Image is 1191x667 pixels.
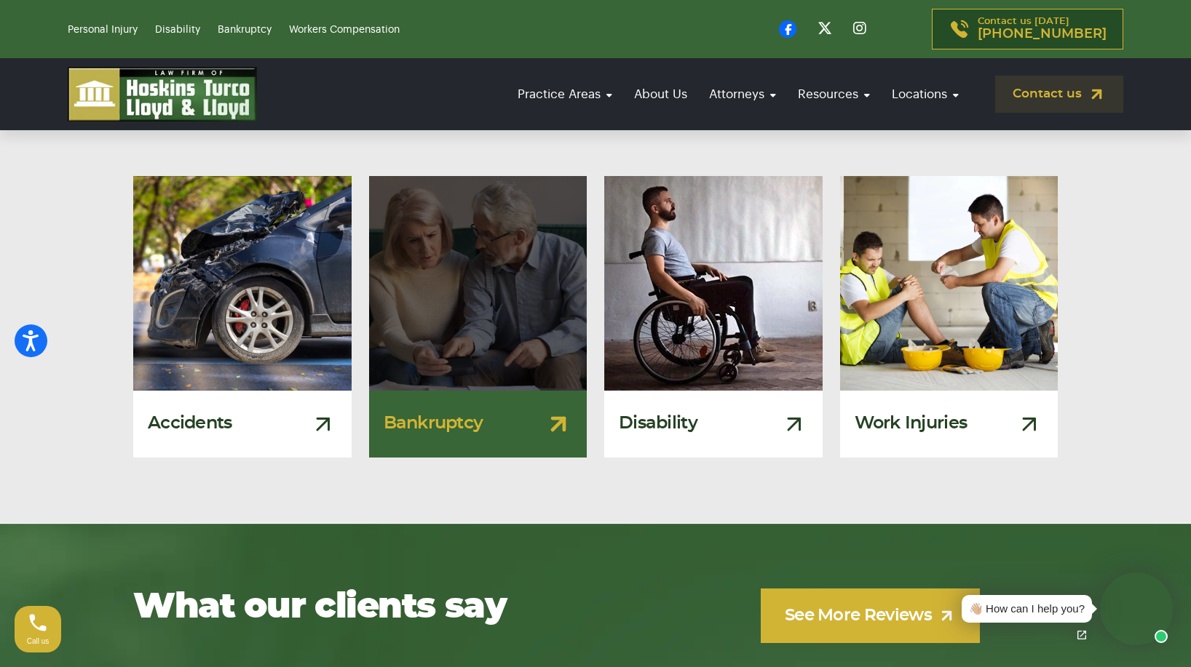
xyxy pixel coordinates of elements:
a: Disability [155,25,200,35]
h2: What our clients say [133,588,665,627]
a: Attorneys [702,73,783,115]
a: Damaged Car From A Car Accident Accidents [133,176,352,458]
h3: Bankruptcy [384,414,483,434]
a: Practice Areas [510,73,620,115]
img: arrow-up-right-light.svg [938,607,956,625]
a: Locations [885,73,966,115]
a: Injured Construction Worker Work Injuries [840,176,1059,458]
span: Call us [27,637,50,645]
a: Bankruptcy [369,176,587,458]
a: Disability [604,176,823,458]
span: [PHONE_NUMBER] [978,27,1107,41]
div: 👋🏼 How can I help you? [969,601,1085,618]
img: logo [68,67,257,121]
a: Resources [791,73,877,115]
img: Damaged Car From A Car Accident [133,176,352,391]
a: Workers Compensation [289,25,400,35]
p: Contact us [DATE] [978,17,1107,41]
h3: Disability [619,414,697,434]
img: Injured Construction Worker [840,176,1059,391]
a: Open chat [1067,620,1097,650]
a: Contact us [995,76,1123,113]
a: See More Reviews [761,588,980,643]
a: Personal Injury [68,25,138,35]
a: Bankruptcy [218,25,272,35]
a: Contact us [DATE][PHONE_NUMBER] [932,9,1123,49]
h3: Accidents [148,414,232,434]
h3: Work Injuries [855,414,968,434]
a: About Us [627,73,695,115]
